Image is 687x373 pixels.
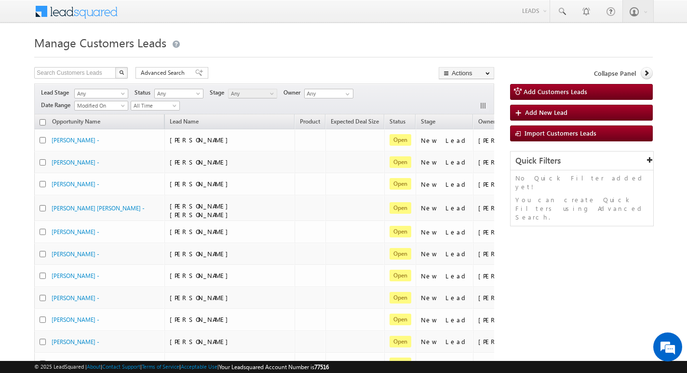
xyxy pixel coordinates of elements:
span: Status [135,88,154,97]
div: New Lead [421,180,469,189]
span: [PERSON_NAME] [170,180,233,188]
span: [PERSON_NAME] [170,337,233,345]
a: Status [385,116,410,129]
span: Owner [283,88,304,97]
span: Open [390,226,411,237]
span: [PERSON_NAME] [170,271,233,279]
span: Any [229,89,274,98]
div: [PERSON_NAME] [PERSON_NAME] [478,228,575,236]
span: Open [390,270,411,281]
a: [PERSON_NAME] - [52,294,99,302]
div: [PERSON_NAME] [PERSON_NAME] [478,204,575,212]
a: Contact Support [102,363,140,370]
span: Open [390,156,411,168]
span: Open [390,134,411,146]
span: [PERSON_NAME] [170,136,233,144]
span: Open [390,314,411,325]
a: [PERSON_NAME] - [52,159,99,166]
span: Product [300,118,320,125]
span: All Time [131,101,177,110]
span: Manage Customers Leads [34,35,166,50]
span: © 2025 LeadSquared | | | | | [34,362,329,372]
span: 77516 [314,363,329,371]
div: [PERSON_NAME] [PERSON_NAME] [478,249,575,258]
div: [PERSON_NAME] [478,136,575,145]
p: No Quick Filter added yet! [515,174,648,191]
div: New Lead [421,337,469,346]
div: [PERSON_NAME] [PERSON_NAME] [478,359,575,368]
span: Your Leadsquared Account Number is [219,363,329,371]
input: Type to Search [304,89,353,98]
div: Quick Filters [511,152,653,170]
div: [PERSON_NAME] [PERSON_NAME] [478,316,575,324]
span: Open [390,248,411,260]
a: [PERSON_NAME] - [52,180,99,188]
div: New Lead [421,228,469,236]
span: [PERSON_NAME] [170,315,233,323]
a: Terms of Service [142,363,179,370]
a: [PERSON_NAME] - [52,338,99,345]
span: Add New Lead [525,108,567,116]
div: New Lead [421,158,469,166]
span: Add Customers Leads [524,87,587,96]
div: [PERSON_NAME] [PERSON_NAME] [478,293,575,302]
a: [PERSON_NAME] - [52,360,99,367]
a: [PERSON_NAME] - [52,250,99,258]
span: Lead Stage [41,88,73,97]
span: Opportunity Name [52,118,100,125]
a: Any [154,89,203,98]
a: Opportunity Name [47,116,105,129]
div: [PERSON_NAME] [PERSON_NAME] [478,337,575,346]
span: [PERSON_NAME] [170,249,233,258]
span: Open [390,202,411,214]
a: [PERSON_NAME] - [52,316,99,323]
span: [PERSON_NAME] [170,227,233,235]
span: [PERSON_NAME] [PERSON_NAME] [170,202,233,219]
div: [PERSON_NAME] [PERSON_NAME] [478,158,575,166]
div: [PERSON_NAME] [PERSON_NAME] [478,272,575,280]
span: Lead Name [165,116,203,129]
a: Show All Items [340,89,352,99]
span: Import Customers Leads [525,129,596,137]
a: Modified On [74,101,128,111]
a: All Time [131,101,180,111]
span: Date Range [41,101,74,110]
span: Open [390,178,411,190]
div: New Lead [421,316,469,324]
input: Check all records [40,119,46,125]
span: Advanced Search [141,69,188,77]
span: Any [155,89,201,98]
a: [PERSON_NAME] - [52,272,99,279]
div: New Lead [421,249,469,258]
div: New Lead [421,293,469,302]
div: New Lead [421,359,469,368]
img: Search [119,70,124,75]
span: Stage [210,88,228,97]
span: [PERSON_NAME] [170,359,233,367]
span: [PERSON_NAME] [170,293,233,302]
a: Stage [416,116,440,129]
div: [PERSON_NAME] [PERSON_NAME] [478,180,575,189]
span: Owner [478,118,495,125]
a: Acceptable Use [181,363,217,370]
div: New Lead [421,204,469,212]
p: You can create Quick Filters using Advanced Search. [515,195,648,221]
span: Collapse Panel [594,69,636,78]
button: Actions [439,67,494,79]
span: [PERSON_NAME] [170,158,233,166]
span: Open [390,336,411,347]
a: About [87,363,101,370]
span: Modified On [75,101,125,110]
div: New Lead [421,136,469,145]
a: [PERSON_NAME] [PERSON_NAME] - [52,205,145,212]
span: Open [390,292,411,304]
a: [PERSON_NAME] - [52,228,99,235]
a: Expected Deal Size [326,116,384,129]
span: Stage [421,118,435,125]
span: Any [75,89,125,98]
div: New Lead [421,272,469,280]
span: Expected Deal Size [331,118,379,125]
a: Any [74,89,128,98]
a: Any [228,89,277,98]
a: [PERSON_NAME] - [52,137,99,144]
